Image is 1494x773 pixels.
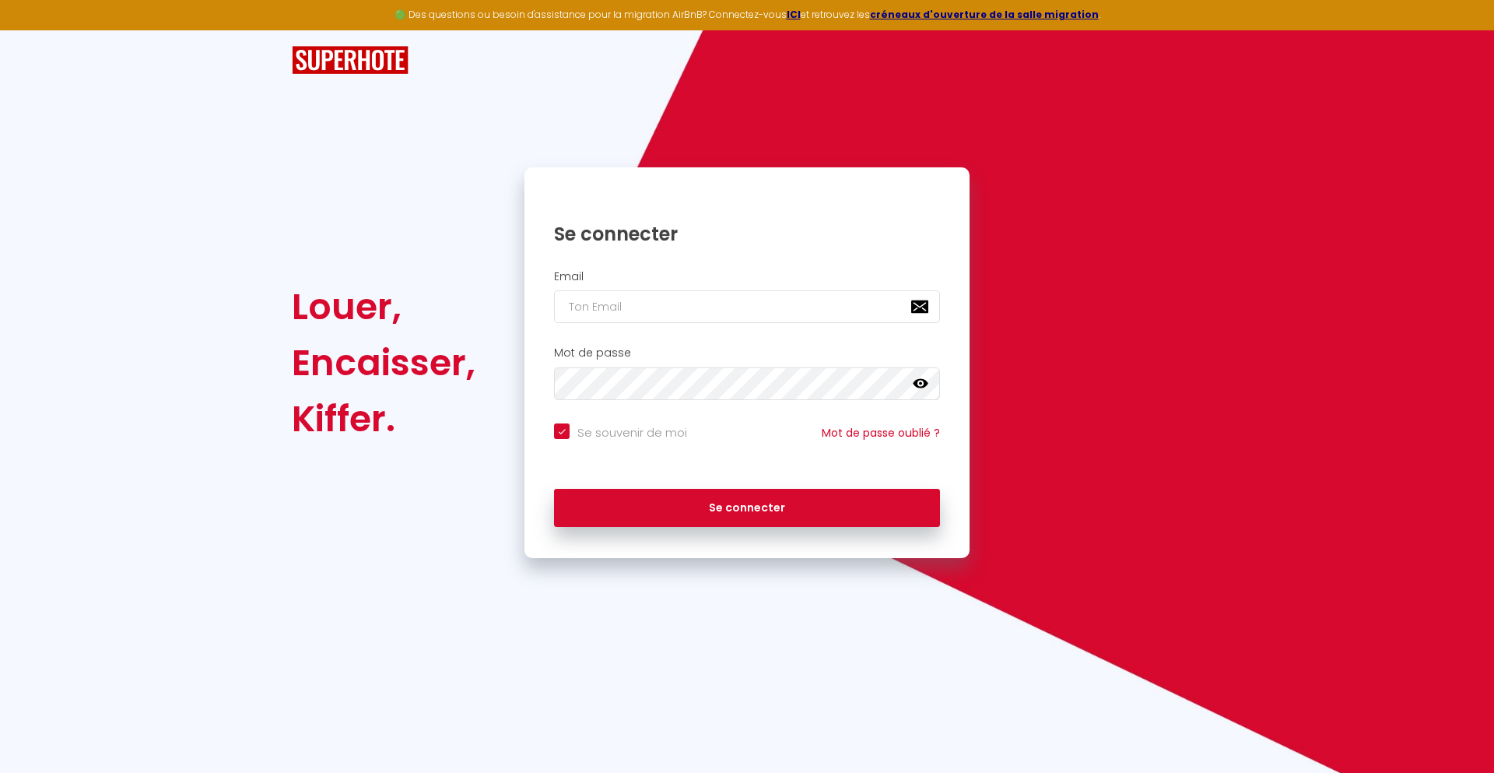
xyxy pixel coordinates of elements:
[292,335,475,391] div: Encaisser,
[554,290,940,323] input: Ton Email
[554,222,940,246] h1: Se connecter
[870,8,1099,21] a: créneaux d'ouverture de la salle migration
[292,46,409,75] img: SuperHote logo
[554,270,940,283] h2: Email
[554,346,940,360] h2: Mot de passe
[554,489,940,528] button: Se connecter
[292,279,475,335] div: Louer,
[822,425,940,441] a: Mot de passe oublié ?
[292,391,475,447] div: Kiffer.
[787,8,801,21] a: ICI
